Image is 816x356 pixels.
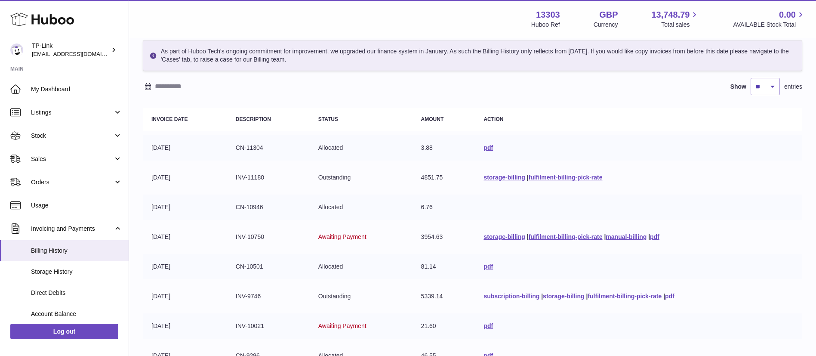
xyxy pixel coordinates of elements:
td: [DATE] [143,165,227,190]
span: Sales [31,155,113,163]
span: | [586,293,588,300]
td: INV-10021 [227,313,310,339]
span: Total sales [661,21,699,29]
td: [DATE] [143,284,227,309]
img: internalAdmin-13303@internal.huboo.com [10,43,23,56]
td: INV-10750 [227,224,310,250]
span: Awaiting Payment [318,233,366,240]
span: [EMAIL_ADDRESS][DOMAIN_NAME] [32,50,126,57]
span: Storage History [31,268,122,276]
span: | [604,233,606,240]
div: As part of Huboo Tech's ongoing commitment for improvement, we upgraded our finance system in Jan... [143,40,802,71]
a: 13,748.79 Total sales [651,9,699,29]
a: Log out [10,324,118,339]
strong: Action [483,116,503,122]
a: pdf [665,293,674,300]
span: Allocated [318,263,343,270]
a: storage-billing [543,293,584,300]
td: CN-10501 [227,254,310,279]
span: Stock [31,132,113,140]
div: Currency [594,21,618,29]
td: 3.88 [413,135,475,161]
span: My Dashboard [31,85,122,93]
strong: Amount [421,116,444,122]
a: pdf [483,322,493,329]
span: | [541,293,543,300]
td: [DATE] [143,313,227,339]
a: pdf [650,233,659,240]
td: CN-11304 [227,135,310,161]
a: fulfilment-billing-pick-rate [588,293,662,300]
span: Invoicing and Payments [31,225,113,233]
span: Listings [31,108,113,117]
span: Account Balance [31,310,122,318]
a: subscription-billing [483,293,539,300]
td: [DATE] [143,135,227,161]
td: [DATE] [143,195,227,220]
a: fulfilment-billing-pick-rate [529,174,603,181]
span: Direct Debits [31,289,122,297]
span: AVAILABLE Stock Total [733,21,806,29]
span: entries [784,83,802,91]
span: Orders [31,178,113,186]
td: 3954.63 [413,224,475,250]
span: | [527,233,529,240]
span: Usage [31,201,122,210]
a: fulfilment-billing-pick-rate [529,233,603,240]
span: Awaiting Payment [318,322,366,329]
td: INV-9746 [227,284,310,309]
span: 13,748.79 [651,9,690,21]
span: | [663,293,665,300]
label: Show [730,83,746,91]
a: storage-billing [483,233,525,240]
span: Billing History [31,247,122,255]
strong: 13303 [536,9,560,21]
span: | [648,233,650,240]
strong: GBP [599,9,618,21]
span: Allocated [318,204,343,211]
td: CN-10946 [227,195,310,220]
td: 6.76 [413,195,475,220]
a: manual-billing [606,233,647,240]
span: Allocated [318,144,343,151]
a: 0.00 AVAILABLE Stock Total [733,9,806,29]
strong: Invoice Date [151,116,188,122]
a: pdf [483,263,493,270]
td: [DATE] [143,224,227,250]
td: [DATE] [143,254,227,279]
strong: Status [318,116,338,122]
div: TP-Link [32,42,109,58]
a: pdf [483,144,493,151]
a: storage-billing [483,174,525,181]
td: 81.14 [413,254,475,279]
div: Huboo Ref [531,21,560,29]
td: 21.60 [413,313,475,339]
span: 0.00 [779,9,796,21]
span: Outstanding [318,293,351,300]
td: INV-11180 [227,165,310,190]
strong: Description [236,116,271,122]
span: Outstanding [318,174,351,181]
td: 4851.75 [413,165,475,190]
span: | [527,174,529,181]
td: 5339.14 [413,284,475,309]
